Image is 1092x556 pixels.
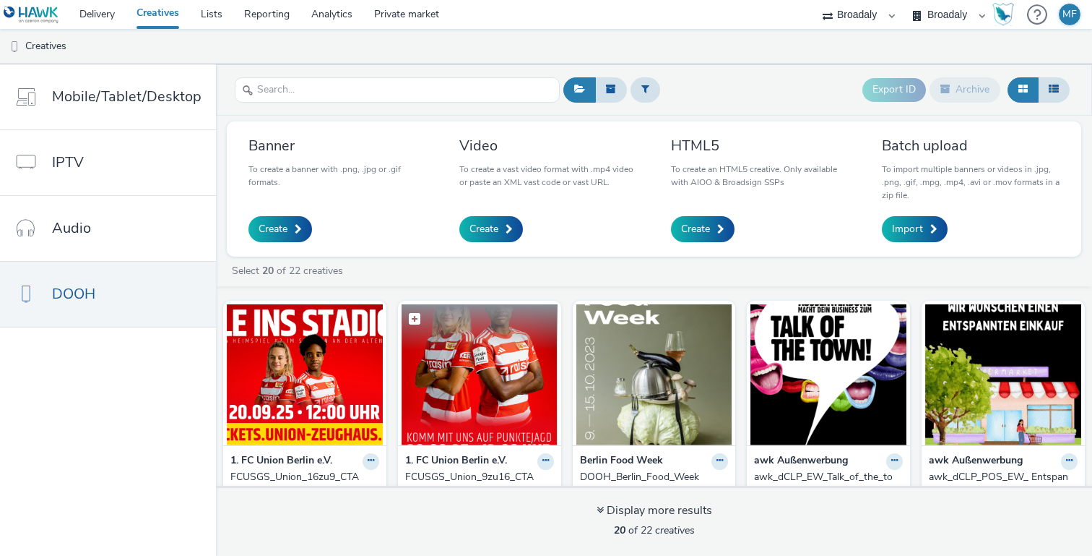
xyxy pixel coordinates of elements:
[671,216,734,242] a: Create
[1007,77,1039,102] button: Grid
[882,136,1059,155] h3: Batch upload
[992,3,1014,26] img: Hawk Academy
[754,453,848,470] strong: awk Außenwerbung
[862,78,926,101] button: Export ID
[1062,4,1077,25] div: MF
[52,152,84,173] span: IPTV
[929,453,1023,470] strong: awk Außenwerbung
[230,470,379,484] a: FCUSGS_Union_16zu9_CTA
[52,283,95,304] span: DOOH
[892,222,923,236] span: Import
[614,523,695,537] span: of 22 creatives
[597,502,712,519] div: Display more results
[402,304,558,445] img: FCUSGS_Union_9zu16_CTA visual
[4,6,59,24] img: undefined Logo
[754,470,897,500] div: awk_dCLP_EW_Talk_of_the_town_10sek
[925,304,1081,445] img: awk_dCLP_POS_EW_ Entspannten Einkauf visual
[405,470,548,484] div: FCUSGS_Union_9zu16_CTA
[227,304,383,445] img: FCUSGS_Union_16zu9_CTA visual
[614,523,625,537] strong: 20
[671,136,849,155] h3: HTML5
[459,216,523,242] a: Create
[230,453,332,470] strong: 1. FC Union Berlin e.V.
[230,470,373,484] div: FCUSGS_Union_16zu9_CTA
[882,163,1059,202] p: To import multiple banners or videos in .jpg, .png, .gif, .mpg, .mp4, .avi or .mov formats in a z...
[259,222,287,236] span: Create
[929,470,1072,500] div: awk_dCLP_POS_EW_ Entspannten Einkauf
[580,470,723,484] div: DOOH_Berlin_Food_Week
[248,136,426,155] h3: Banner
[671,163,849,189] p: To create an HTML5 creative. Only available with AIOO & Broadsign SSPs
[580,470,729,484] a: DOOH_Berlin_Food_Week
[52,218,91,239] span: Audio
[580,453,663,470] strong: Berlin Food Week
[262,264,274,278] strong: 20
[7,40,22,54] img: dooh
[469,222,498,236] span: Create
[405,453,507,470] strong: 1. FC Union Berlin e.V.
[754,470,903,500] a: awk_dCLP_EW_Talk_of_the_town_10sek
[459,136,637,155] h3: Video
[248,163,426,189] p: To create a banner with .png, .jpg or .gif formats.
[52,86,201,107] span: Mobile/Tablet/Desktop
[230,264,349,278] a: Select of 22 creatives
[992,3,1020,26] a: Hawk Academy
[750,304,906,445] img: awk_dCLP_EW_Talk_of_the_town_10sek visual
[576,304,732,445] img: DOOH_Berlin_Food_Week visual
[459,163,637,189] p: To create a vast video format with .mp4 video or paste an XML vast code or vast URL.
[882,216,948,242] a: Import
[248,216,312,242] a: Create
[929,470,1078,500] a: awk_dCLP_POS_EW_ Entspannten Einkauf
[405,470,554,484] a: FCUSGS_Union_9zu16_CTA
[235,77,560,103] input: Search...
[929,77,1000,102] button: Archive
[681,222,710,236] span: Create
[1038,77,1070,102] button: Table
